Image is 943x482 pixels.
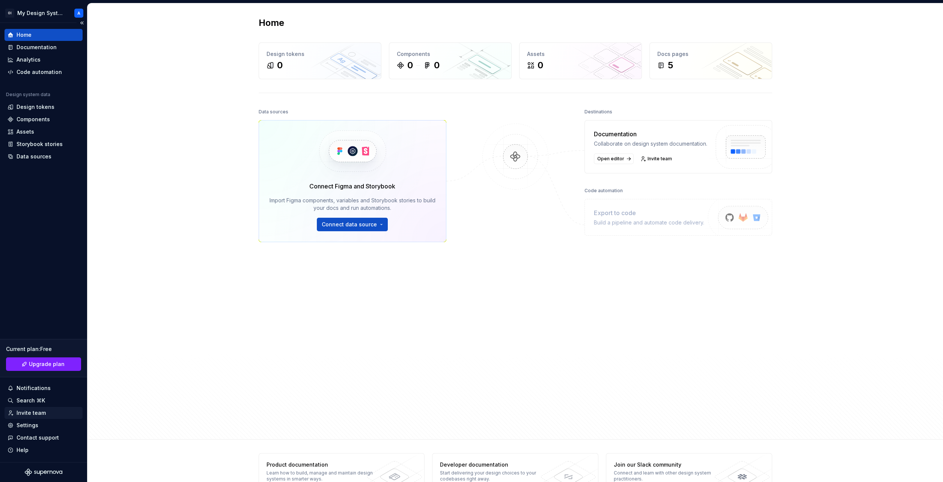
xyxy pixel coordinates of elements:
[17,31,32,39] div: Home
[77,10,80,16] div: A
[267,50,374,58] div: Design tokens
[17,56,41,63] div: Analytics
[270,197,435,212] div: Import Figma components, variables and Storybook stories to build your docs and run automations.
[17,103,54,111] div: Design tokens
[649,42,772,79] a: Docs pages5
[5,113,83,125] a: Components
[6,357,81,371] a: Upgrade plan
[17,153,51,160] div: Data sources
[5,395,83,407] button: Search ⌘K
[77,18,87,28] button: Collapse sidebar
[259,17,284,29] h2: Home
[434,59,440,71] div: 0
[29,360,65,368] span: Upgrade plan
[668,59,673,71] div: 5
[6,345,81,353] div: Current plan : Free
[638,154,675,164] a: Invite team
[6,92,50,98] div: Design system data
[440,461,549,468] div: Developer documentation
[614,461,723,468] div: Join our Slack community
[17,397,45,404] div: Search ⌘K
[267,461,376,468] div: Product documentation
[594,140,707,148] div: Collaborate on design system documentation.
[648,156,672,162] span: Invite team
[2,5,86,21] button: OIMy Design SystemA
[17,434,59,441] div: Contact support
[5,432,83,444] button: Contact support
[17,422,38,429] div: Settings
[17,116,50,123] div: Components
[17,446,29,454] div: Help
[17,9,65,17] div: My Design System
[538,59,543,71] div: 0
[594,154,634,164] a: Open editor
[5,66,83,78] a: Code automation
[5,54,83,66] a: Analytics
[5,382,83,394] button: Notifications
[397,50,504,58] div: Components
[657,50,764,58] div: Docs pages
[519,42,642,79] a: Assets0
[584,185,623,196] div: Code automation
[407,59,413,71] div: 0
[614,470,723,482] div: Connect and learn with other design system practitioners.
[5,444,83,456] button: Help
[17,140,63,148] div: Storybook stories
[5,126,83,138] a: Assets
[5,29,83,41] a: Home
[259,107,288,117] div: Data sources
[5,419,83,431] a: Settings
[317,218,388,231] button: Connect data source
[17,384,51,392] div: Notifications
[594,130,707,139] div: Documentation
[17,44,57,51] div: Documentation
[594,208,704,217] div: Export to code
[309,182,395,191] div: Connect Figma and Storybook
[5,407,83,419] a: Invite team
[389,42,512,79] a: Components00
[25,468,62,476] svg: Supernova Logo
[5,151,83,163] a: Data sources
[527,50,634,58] div: Assets
[17,68,62,76] div: Code automation
[584,107,612,117] div: Destinations
[322,221,377,228] span: Connect data source
[17,128,34,136] div: Assets
[277,59,283,71] div: 0
[5,41,83,53] a: Documentation
[5,101,83,113] a: Design tokens
[17,409,46,417] div: Invite team
[440,470,549,482] div: Start delivering your design choices to your codebases right away.
[594,219,704,226] div: Build a pipeline and automate code delivery.
[259,42,381,79] a: Design tokens0
[597,156,624,162] span: Open editor
[5,138,83,150] a: Storybook stories
[267,470,376,482] div: Learn how to build, manage and maintain design systems in smarter ways.
[5,9,14,18] div: OI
